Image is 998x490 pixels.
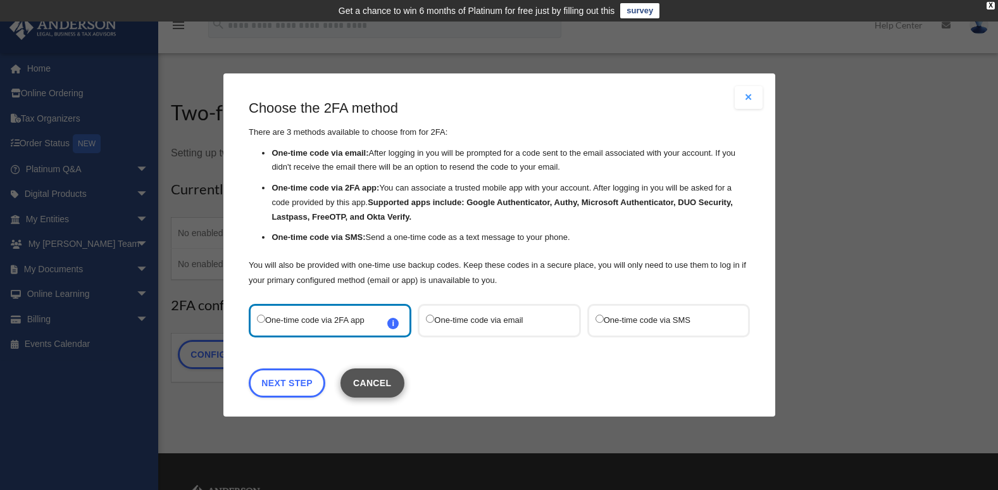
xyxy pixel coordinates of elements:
[271,148,368,158] strong: One-time code via email:
[339,3,615,18] div: Get a chance to win 6 months of Platinum for free just by filling out this
[257,315,265,323] input: One-time code via 2FA appi
[987,2,995,9] div: close
[340,368,404,398] button: Close this dialog window
[387,318,399,329] span: i
[620,3,659,18] a: survey
[271,146,750,175] li: After logging in you will be prompted for a code sent to the email associated with your account. ...
[249,99,750,118] h3: Choose the 2FA method
[249,258,750,288] p: You will also be provided with one-time use backup codes. Keep these codes in a secure place, you...
[426,315,434,323] input: One-time code via email
[595,315,603,323] input: One-time code via SMS
[735,86,763,109] button: Close modal
[249,368,325,398] a: Next Step
[271,183,379,192] strong: One-time code via 2FA app:
[595,312,728,329] label: One-time code via SMS
[271,232,365,242] strong: One-time code via SMS:
[257,312,390,329] label: One-time code via 2FA app
[249,99,750,288] div: There are 3 methods available to choose from for 2FA:
[271,230,750,245] li: Send a one-time code as a text message to your phone.
[271,181,750,224] li: You can associate a trusted mobile app with your account. After logging in you will be asked for ...
[271,198,732,222] strong: Supported apps include: Google Authenticator, Authy, Microsoft Authenticator, DUO Security, Lastp...
[426,312,559,329] label: One-time code via email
